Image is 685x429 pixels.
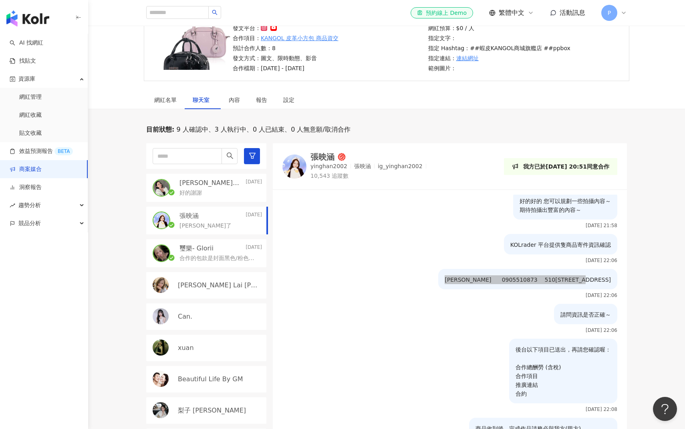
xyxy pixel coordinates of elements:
[193,97,213,103] span: 聊天室
[310,163,347,171] p: yinghan2002
[153,212,169,228] img: KOL Avatar
[516,345,611,398] p: 後台以下項目已送出，再請您確認喔： 合作總酬勞 (含稅) 合作項目 推廣連結 合約
[428,24,570,33] p: 網紅預算：$0 / 人
[179,222,232,230] p: [PERSON_NAME]了
[428,54,570,63] p: 指定連結：
[586,327,617,333] p: [DATE] 22:06
[417,9,467,17] div: 預約線上 Demo
[10,165,42,173] a: 商案媒合
[411,7,473,18] a: 預約線上 Demo
[310,153,334,161] div: 張映涵
[428,64,570,73] p: 範例圖片：
[282,155,306,179] img: KOL Avatar
[470,44,542,53] p: ##蝦皮KANGOL商城旗艦店
[233,24,338,33] p: 發文平台：
[179,244,214,253] p: 璽樂- Glorii
[154,96,177,104] div: 網紅名單
[179,189,202,197] p: 好的謝謝
[10,39,43,47] a: searchAI 找網紅
[19,129,42,137] a: 貼文收藏
[153,371,169,387] img: KOL Avatar
[19,111,42,119] a: 網紅收藏
[246,211,262,220] p: [DATE]
[178,375,243,384] p: Beautiful Life By GM
[653,397,677,421] iframe: Help Scout Beacon - Open
[378,163,423,171] p: ig_yinghan2002
[282,153,429,180] a: KOL Avatar張映涵yinghan2002張映涵ig_yinghan200210,543 追蹤數
[456,54,479,63] a: 連結網址
[146,125,174,134] p: 目前狀態 :
[428,34,570,43] p: 指定文字：
[233,64,338,73] p: 合作檔期：[DATE] - [DATE]
[179,254,259,262] p: 合作的包款是封面黑色/粉色那款嗎，謝謝🤍✨
[354,163,371,171] p: 張映涵
[153,277,169,293] img: KOL Avatar
[178,344,194,352] p: xuan
[6,10,49,26] img: logo
[249,152,256,159] span: filter
[233,44,338,53] p: 預計合作人數：8
[179,179,244,187] p: [PERSON_NAME]逼逼的吃喝玩樂
[586,293,617,298] p: [DATE] 22:06
[510,240,611,249] p: KOLrader 平台提供隻商品寄件資訊確認
[153,245,169,261] img: KOL Avatar
[428,44,570,53] p: 指定 Hashtag：
[233,54,338,63] p: 發文方式：圖文、限時動態、影音
[544,44,570,53] p: ##ppbox
[10,147,73,155] a: 效益預測報告BETA
[310,172,429,180] p: 10,543 追蹤數
[212,10,218,15] span: search
[560,9,585,16] span: 活動訊息
[523,162,609,171] p: 我方已於[DATE] 20:51同意合作
[233,34,338,43] p: 合作項目：
[586,258,617,263] p: [DATE] 22:06
[226,152,234,159] span: search
[261,34,338,43] a: KANGOL 皮革小方包 商品資交
[153,308,169,324] img: KOL Avatar
[256,96,267,104] div: 報告
[18,70,35,88] span: 資源庫
[10,203,15,208] span: rise
[179,211,199,220] p: 張映涵
[178,406,246,415] p: 梨子 [PERSON_NAME]
[520,197,611,214] p: 好的好的 您可以規劃一些拍攝內容～ 期待拍攝出豐富的內容～
[229,96,240,104] div: 內容
[586,223,617,228] p: [DATE] 21:58
[18,214,41,232] span: 競品分析
[499,8,524,17] span: 繁體中文
[18,196,41,214] span: 趨勢分析
[246,179,262,187] p: [DATE]
[445,275,611,284] p: [PERSON_NAME] 0905510873 510[STREET_ADDRESS]
[246,244,262,253] p: [DATE]
[178,281,260,290] p: [PERSON_NAME] Lai [PERSON_NAME]
[608,8,611,17] span: P
[560,310,611,319] p: 請問資訊是否正確～
[153,340,169,356] img: KOL Avatar
[178,312,192,321] p: Can.
[153,402,169,418] img: KOL Avatar
[19,93,42,101] a: 網紅管理
[10,57,36,65] a: 找貼文
[586,407,617,412] p: [DATE] 22:08
[283,96,294,104] div: 設定
[10,183,42,191] a: 洞察報告
[152,26,230,70] img: KANGOL 皮革小方包 商品資交
[153,180,169,196] img: KOL Avatar
[174,125,350,134] span: 9 人確認中、3 人執行中、0 人已結束、0 人無意願/取消合作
